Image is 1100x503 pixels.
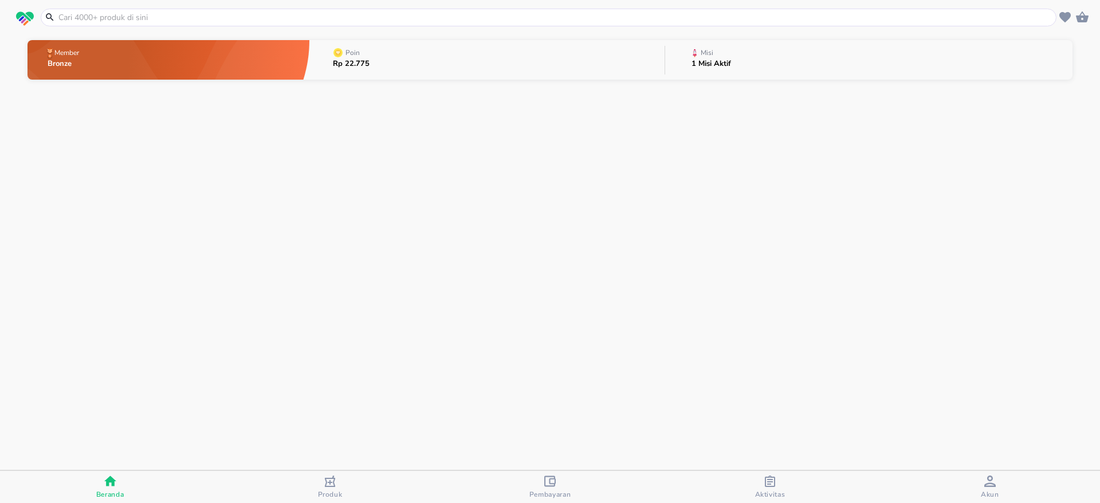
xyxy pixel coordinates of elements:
button: Akun [880,471,1100,503]
p: Member [54,49,79,56]
p: Bronze [48,60,81,68]
button: PoinRp 22.775 [309,37,665,82]
img: logo_swiperx_s.bd005f3b.svg [16,11,34,26]
button: Pembayaran [440,471,660,503]
p: 1 Misi Aktif [692,60,731,68]
p: Misi [701,49,713,56]
button: Misi1 Misi Aktif [665,37,1072,82]
button: Aktivitas [660,471,880,503]
button: MemberBronze [27,37,309,82]
p: Rp 22.775 [333,60,370,68]
span: Produk [318,490,343,499]
button: Produk [220,471,440,503]
span: Pembayaran [529,490,571,499]
input: Cari 4000+ produk di sini [57,11,1054,23]
span: Beranda [96,490,124,499]
p: Poin [345,49,360,56]
span: Akun [981,490,999,499]
span: Aktivitas [755,490,785,499]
